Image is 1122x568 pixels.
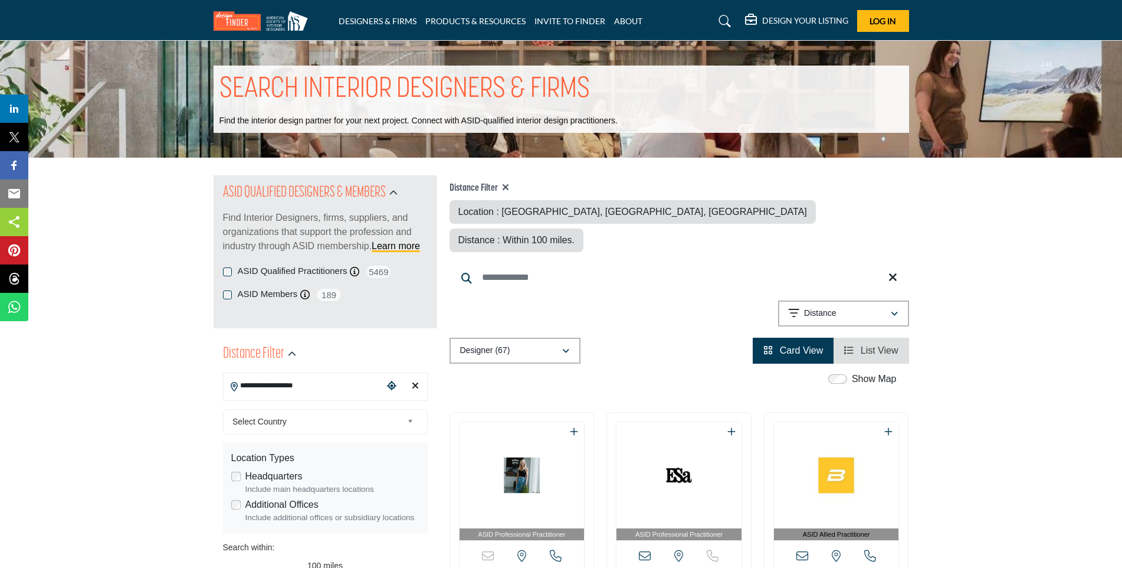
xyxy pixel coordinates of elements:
[223,344,284,365] h2: Distance Filter
[219,115,618,127] p: Find the interior design partner for your next project. Connect with ASID-qualified interior desi...
[707,12,739,31] a: Search
[804,308,836,319] p: Distance
[834,338,908,364] li: List View
[778,301,909,327] button: Distance
[616,422,742,541] a: Open Listing in new tab
[425,16,526,26] a: PRODUCTS & RESOURCES
[776,530,897,540] span: ASID Allied Practitioner
[372,241,420,251] a: Learn more
[231,451,419,465] div: Location Types
[753,338,834,364] li: Card View
[762,15,848,26] h5: DESIGN YOUR LISTING
[365,265,392,279] span: 5469
[383,374,401,399] div: Choose your current location
[458,235,575,245] span: Distance : Within 100 miles.
[450,338,580,364] button: Designer (67)
[460,422,585,541] a: Open Listing in new tab
[614,16,642,26] a: ABOUT
[763,345,823,355] a: View Card
[223,290,232,299] input: ASID Members checkbox
[232,414,402,429] span: Select Country
[774,422,899,541] a: Open Listing in new tab
[460,345,510,357] p: Designer (67)
[238,288,298,301] label: ASID Members
[223,211,428,253] p: Find Interior Designers, firms, suppliers, and organizations that support the profession and indu...
[223,541,428,554] div: Search within:
[223,182,386,204] h2: ASID QUALIFIED DESIGNERS & MEMBERS
[570,427,578,437] a: Add To List
[460,422,585,528] img: Alissa Tang
[245,484,419,495] div: Include main headquarters locations
[534,16,605,26] a: INVITE TO FINDER
[727,427,736,437] a: Add To List
[224,374,383,397] input: Search Location
[406,374,424,399] div: Clear search location
[245,498,319,512] label: Additional Offices
[245,512,419,524] div: Include additional offices or subsidiary locations
[223,267,232,276] input: ASID Qualified Practitioners checkbox
[884,427,893,437] a: Add To List
[462,530,582,540] span: ASID Professional Practitioner
[852,372,897,386] label: Show Map
[316,288,342,302] span: 189
[844,345,898,355] a: View List
[870,16,896,26] span: Log In
[745,14,848,28] div: DESIGN YOUR LISTING
[238,265,347,278] label: ASID Qualified Practitioners
[339,16,416,26] a: DESIGNERS & FIRMS
[214,11,314,31] img: Site Logo
[219,71,590,108] h1: SEARCH INTERIOR DESIGNERS & FIRMS
[857,10,909,32] button: Log In
[458,207,807,217] span: Location : [GEOGRAPHIC_DATA], [GEOGRAPHIC_DATA], [GEOGRAPHIC_DATA]
[450,182,909,194] h4: Distance Filter
[861,345,898,355] span: List View
[780,345,824,355] span: Card View
[774,422,899,528] img: Tracy Rives, ASID Allied
[619,530,739,540] span: ASID Professional Practitioner
[616,422,742,528] img: Tom Bauman
[450,263,909,292] input: Search Keyword
[245,469,303,484] label: Headquarters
